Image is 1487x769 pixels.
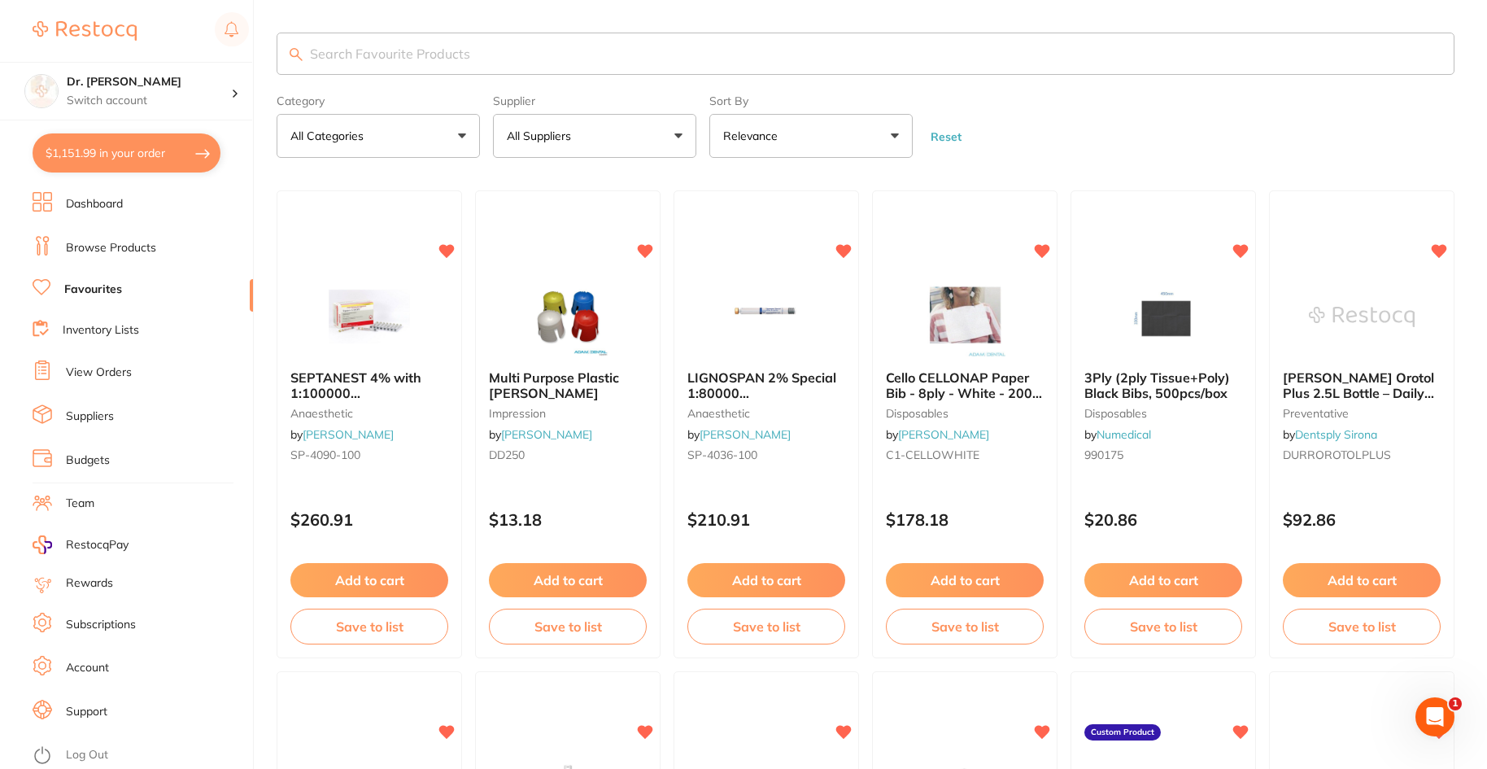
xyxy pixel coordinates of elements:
[501,427,592,442] a: [PERSON_NAME]
[33,21,137,41] img: Restocq Logo
[709,94,913,107] label: Sort By
[898,427,989,442] a: [PERSON_NAME]
[886,427,989,442] span: by
[1283,427,1377,442] span: by
[316,276,422,357] img: SEPTANEST 4% with 1:100000 adrenalin 2.2ml 2xBox 50 GOLD
[290,448,360,462] span: SP-4090-100
[1283,370,1441,400] b: Durr Orotol Plus 2.5L Bottle – Daily Suction Cleaner
[25,75,58,107] img: Dr. Kim Carr
[687,609,845,644] button: Save to list
[687,427,791,442] span: by
[290,427,394,442] span: by
[1283,510,1441,529] p: $92.86
[1084,407,1242,420] small: disposables
[886,448,979,462] span: C1-CELLOWHITE
[66,496,94,512] a: Team
[489,510,647,529] p: $13.18
[290,370,448,400] b: SEPTANEST 4% with 1:100000 adrenalin 2.2ml 2xBox 50 GOLD
[926,129,966,144] button: Reset
[687,369,836,430] span: LIGNOSPAN 2% Special 1:80000 [MEDICAL_DATA] 2.2ml 2xBox 50 Blue
[1097,427,1151,442] a: Numedical
[1084,609,1242,644] button: Save to list
[67,74,231,90] h4: Dr. Kim Carr
[277,114,480,158] button: All Categories
[507,128,578,144] p: All Suppliers
[1309,276,1415,357] img: Durr Orotol Plus 2.5L Bottle – Daily Suction Cleaner
[303,427,394,442] a: [PERSON_NAME]
[687,407,845,420] small: anaesthetic
[33,535,52,554] img: RestocqPay
[687,370,845,400] b: LIGNOSPAN 2% Special 1:80000 adrenalin 2.2ml 2xBox 50 Blue
[713,276,819,357] img: LIGNOSPAN 2% Special 1:80000 adrenalin 2.2ml 2xBox 50 Blue
[1283,563,1441,597] button: Add to cart
[277,94,480,107] label: Category
[687,510,845,529] p: $210.91
[1084,563,1242,597] button: Add to cart
[1084,369,1230,400] span: 3Ply (2ply Tissue+Poly) Black Bibs, 500pcs/box
[886,609,1044,644] button: Save to list
[1283,448,1391,462] span: DURROROTOLPLUS
[687,563,845,597] button: Add to cart
[1283,609,1441,644] button: Save to list
[1084,448,1123,462] span: 990175
[33,12,137,50] a: Restocq Logo
[886,510,1044,529] p: $178.18
[67,93,231,109] p: Switch account
[66,240,156,256] a: Browse Products
[886,563,1044,597] button: Add to cart
[290,369,439,430] span: SEPTANEST 4% with 1:100000 [MEDICAL_DATA] 2.2ml 2xBox 50 GOLD
[33,133,220,173] button: $1,151.99 in your order
[709,114,913,158] button: Relevance
[687,448,757,462] span: SP-4036-100
[33,743,248,769] button: Log Out
[66,409,114,425] a: Suppliers
[886,369,1043,416] span: Cello CELLONAP Paper Bib - 8ply - White - 200 x 280mm, 1000-Pack
[886,407,1044,420] small: disposables
[1449,697,1462,710] span: 1
[489,369,619,400] span: Multi Purpose Plastic [PERSON_NAME]
[1084,427,1151,442] span: by
[493,94,696,107] label: Supplier
[1084,510,1242,529] p: $20.86
[489,370,647,400] b: Multi Purpose Plastic Dappen
[66,452,110,469] a: Budgets
[66,660,109,676] a: Account
[1283,369,1434,416] span: [PERSON_NAME] Orotol Plus 2.5L Bottle – Daily Suction Cleaner
[912,276,1018,357] img: Cello CELLONAP Paper Bib - 8ply - White - 200 x 280mm, 1000-Pack
[489,427,592,442] span: by
[290,563,448,597] button: Add to cart
[290,407,448,420] small: anaesthetic
[66,575,113,592] a: Rewards
[723,128,784,144] p: Relevance
[66,747,108,763] a: Log Out
[489,407,647,420] small: impression
[33,535,129,554] a: RestocqPay
[493,114,696,158] button: All Suppliers
[1295,427,1377,442] a: Dentsply Sirona
[290,128,370,144] p: All Categories
[1110,276,1216,357] img: 3Ply (2ply Tissue+Poly) Black Bibs, 500pcs/box
[66,537,129,553] span: RestocqPay
[63,322,139,339] a: Inventory Lists
[489,609,647,644] button: Save to list
[1283,407,1441,420] small: preventative
[66,365,132,381] a: View Orders
[489,448,525,462] span: DD250
[515,276,621,357] img: Multi Purpose Plastic Dappen
[1415,697,1454,736] iframe: Intercom live chat
[64,282,122,298] a: Favourites
[277,33,1454,75] input: Search Favourite Products
[489,563,647,597] button: Add to cart
[886,370,1044,400] b: Cello CELLONAP Paper Bib - 8ply - White - 200 x 280mm, 1000-Pack
[66,196,123,212] a: Dashboard
[1084,724,1161,741] label: Custom Product
[66,704,107,720] a: Support
[1084,370,1242,400] b: 3Ply (2ply Tissue+Poly) Black Bibs, 500pcs/box
[700,427,791,442] a: [PERSON_NAME]
[290,510,448,529] p: $260.91
[66,617,136,633] a: Subscriptions
[290,609,448,644] button: Save to list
